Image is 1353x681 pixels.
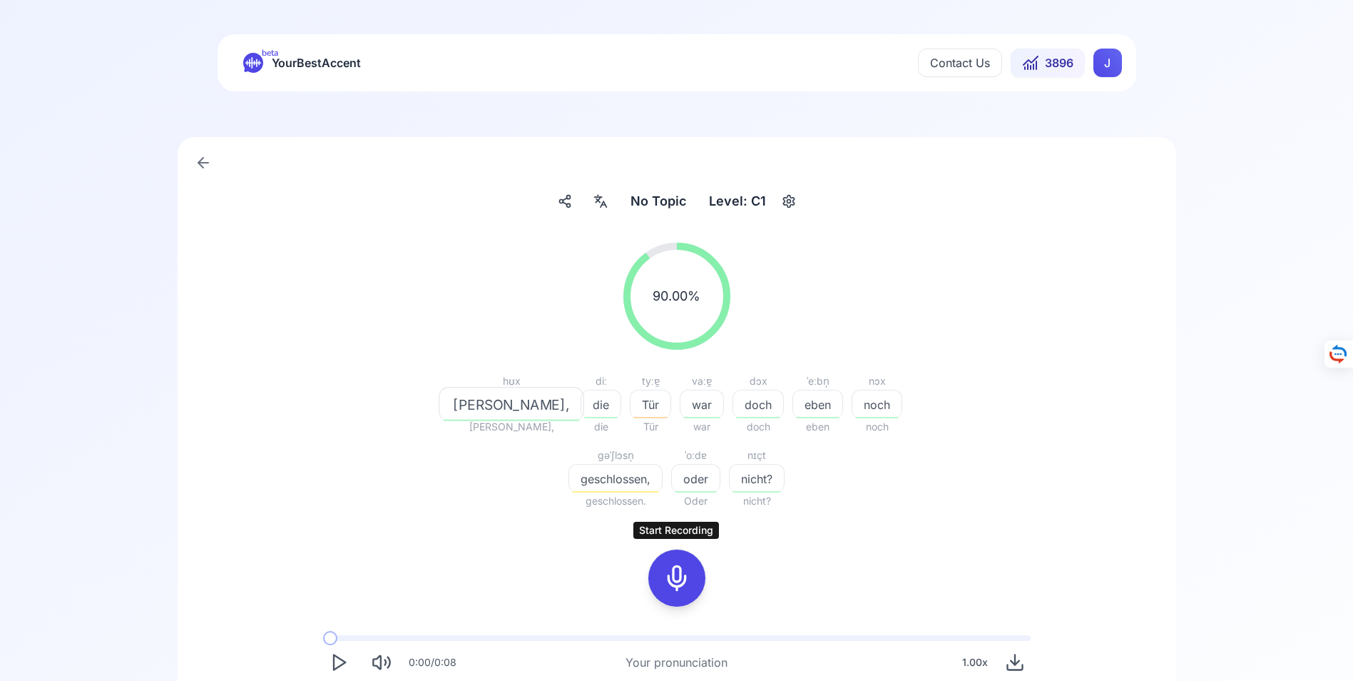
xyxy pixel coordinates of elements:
button: die [581,390,621,418]
span: geschlossen, [569,470,662,488]
button: 3896 [1011,49,1085,77]
span: noch [852,418,902,435]
div: diː [581,373,621,390]
span: die [581,418,621,435]
span: war [680,396,723,413]
button: Download audio [999,647,1031,678]
div: dɔx [732,373,784,390]
button: noch [852,390,902,418]
button: oder [671,464,720,493]
button: eben [792,390,843,418]
div: ɡəˈʃlɔsn̩ [568,447,663,464]
div: Start Recording [633,522,719,539]
button: JJ [1093,49,1122,77]
div: tyːɐ̯ [630,373,671,390]
span: No Topic [630,191,686,211]
button: nicht? [729,464,785,493]
span: war [680,418,724,435]
span: eben [793,396,842,413]
div: 1.00 x [956,648,994,677]
button: [PERSON_NAME], [451,390,572,418]
span: [PERSON_NAME], [451,418,572,435]
button: Mute [366,647,397,678]
div: hʊx [451,373,572,390]
button: geschlossen, [568,464,663,493]
span: nicht? [730,470,784,488]
a: betaYourBestAccent [232,53,372,73]
span: beta [262,47,278,59]
span: nicht? [729,493,785,510]
div: nɪçt [729,447,785,464]
span: geschlossen. [568,493,663,510]
div: Your pronunciation [626,654,727,671]
div: ˈeːbn̩ [792,373,843,390]
div: 0:00 / 0:08 [409,655,456,670]
button: Tür [630,390,671,418]
button: No Topic [625,188,692,214]
span: [PERSON_NAME], [439,394,583,415]
button: doch [732,390,784,418]
span: Tür [630,418,671,435]
div: Level: C1 [703,188,772,214]
span: doch [732,418,784,435]
span: noch [852,396,902,413]
span: Tür [630,396,670,413]
button: Contact Us [918,49,1002,77]
div: nɔx [852,373,902,390]
button: Play [323,647,354,678]
span: eben [792,418,843,435]
button: war [680,390,724,418]
span: Oder [671,493,720,510]
span: doch [733,396,783,413]
span: oder [672,470,720,488]
span: 3896 [1045,54,1073,71]
div: ˈoːdɐ [671,447,720,464]
button: Level: C1 [703,188,800,214]
div: J [1093,49,1122,77]
span: die [581,396,621,413]
div: vaːɐ̯ [680,373,724,390]
span: YourBestAccent [272,53,361,73]
span: 90.00 % [653,286,700,306]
